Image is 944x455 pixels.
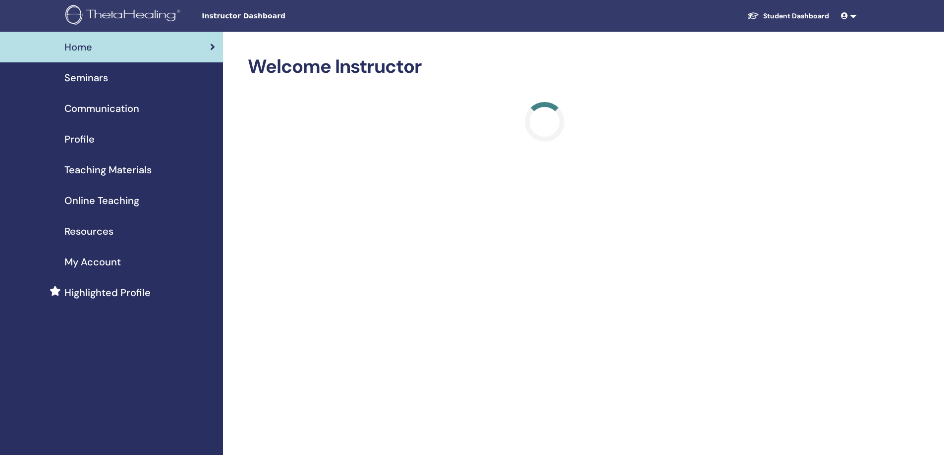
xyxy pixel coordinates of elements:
[739,7,837,25] a: Student Dashboard
[64,101,139,116] span: Communication
[64,162,152,177] span: Teaching Materials
[64,224,113,239] span: Resources
[64,285,151,300] span: Highlighted Profile
[65,5,184,27] img: logo.png
[64,132,95,147] span: Profile
[64,70,108,85] span: Seminars
[64,254,121,269] span: My Account
[202,11,350,21] span: Instructor Dashboard
[747,11,759,20] img: graduation-cap-white.svg
[248,55,842,78] h2: Welcome Instructor
[64,193,139,208] span: Online Teaching
[64,40,92,54] span: Home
